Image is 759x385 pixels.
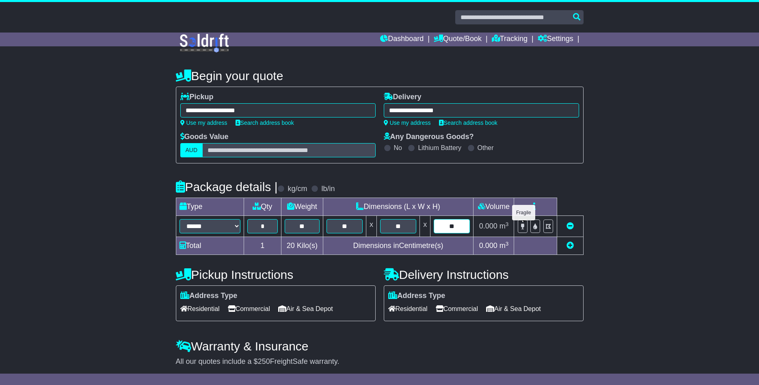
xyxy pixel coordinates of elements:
label: lb/in [321,185,335,194]
label: Any Dangerous Goods? [384,133,474,141]
h4: Pickup Instructions [176,268,376,281]
span: 250 [258,357,270,365]
td: Qty [244,198,281,216]
a: Add new item [567,241,574,250]
a: Search address book [236,120,294,126]
h4: Begin your quote [176,69,584,83]
div: All our quotes include a $ FreightSafe warranty. [176,357,584,366]
span: m [500,222,509,230]
td: Volume [474,198,514,216]
h4: Delivery Instructions [384,268,584,281]
label: Address Type [180,291,238,300]
a: Dashboard [380,33,424,46]
label: Goods Value [180,133,229,141]
label: Delivery [384,93,422,102]
span: 0.000 [479,222,497,230]
td: x [420,216,430,237]
td: 1 [244,237,281,255]
td: Dimensions (L x W x H) [323,198,474,216]
span: 20 [287,241,295,250]
a: Search address book [439,120,497,126]
a: Settings [538,33,573,46]
td: Kilo(s) [281,237,323,255]
span: Residential [388,302,428,315]
td: Dimensions in Centimetre(s) [323,237,474,255]
label: Pickup [180,93,214,102]
a: Remove this item [567,222,574,230]
td: Type [176,198,244,216]
span: Air & Sea Depot [278,302,333,315]
a: Quote/Book [434,33,482,46]
span: Air & Sea Depot [486,302,541,315]
span: Commercial [228,302,270,315]
label: Other [478,144,494,152]
label: Address Type [388,291,445,300]
label: Lithium Battery [418,144,461,152]
h4: Package details | [176,180,278,194]
span: m [500,241,509,250]
span: Residential [180,302,220,315]
sup: 3 [506,221,509,227]
span: 0.000 [479,241,497,250]
a: Use my address [180,120,227,126]
div: Fragile [512,205,535,220]
label: kg/cm [288,185,307,194]
td: x [366,216,376,237]
h4: Warranty & Insurance [176,339,584,353]
td: Weight [281,198,323,216]
a: Use my address [384,120,431,126]
td: Total [176,237,244,255]
a: Tracking [492,33,528,46]
sup: 3 [506,241,509,247]
span: Commercial [436,302,478,315]
label: No [394,144,402,152]
label: AUD [180,143,203,157]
